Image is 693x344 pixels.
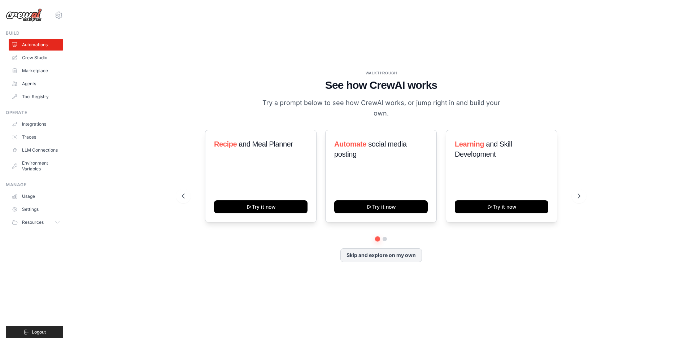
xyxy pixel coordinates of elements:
a: Tool Registry [9,91,63,103]
a: Usage [9,191,63,202]
p: Try a prompt below to see how CrewAI works, or jump right in and build your own. [260,97,502,119]
a: Agents [9,78,63,90]
button: Try it now [214,200,308,213]
a: Automations [9,39,63,51]
iframe: Chat Widget [657,309,693,344]
span: social media posting [334,140,407,158]
button: Try it now [455,200,548,213]
button: Skip and explore on my own [340,248,422,262]
div: WALKTHROUGH [182,70,580,76]
a: LLM Connections [9,144,63,156]
div: Widget de chat [657,309,693,344]
span: and Meal Planner [239,140,293,148]
h1: See how CrewAI works [182,79,580,92]
div: Operate [6,110,63,116]
button: Logout [6,326,63,338]
div: Build [6,30,63,36]
a: Environment Variables [9,157,63,175]
span: Resources [22,219,44,225]
img: Logo [6,8,42,22]
span: Logout [32,329,46,335]
div: Manage [6,182,63,188]
a: Crew Studio [9,52,63,64]
span: and Skill Development [455,140,512,158]
button: Try it now [334,200,428,213]
span: Automate [334,140,366,148]
span: Recipe [214,140,237,148]
a: Integrations [9,118,63,130]
button: Resources [9,217,63,228]
a: Settings [9,204,63,215]
span: Learning [455,140,484,148]
a: Marketplace [9,65,63,77]
a: Traces [9,131,63,143]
